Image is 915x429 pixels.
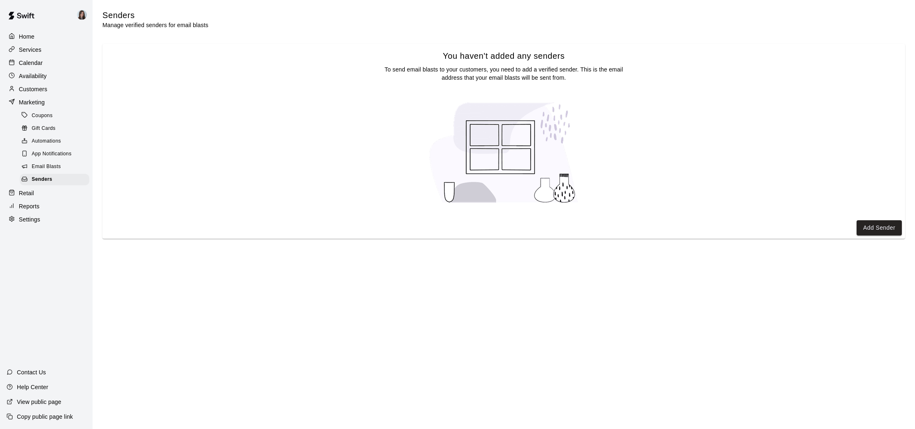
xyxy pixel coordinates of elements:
[19,189,34,197] p: Retail
[19,72,47,80] p: Availability
[32,125,56,133] span: Gift Cards
[20,173,93,186] a: Senders
[20,174,89,185] div: Senders
[20,161,89,173] div: Email Blasts
[32,163,61,171] span: Email Blasts
[17,368,46,376] p: Contact Us
[17,413,73,421] p: Copy public page link
[443,51,564,62] h5: You haven't added any senders
[19,32,35,41] p: Home
[19,215,40,224] p: Settings
[7,213,86,226] a: Settings
[7,200,86,212] a: Reports
[20,135,93,148] a: Automations
[7,57,86,69] a: Calendar
[17,398,61,406] p: View public page
[17,383,48,391] p: Help Center
[20,109,93,122] a: Coupons
[7,187,86,199] a: Retail
[7,30,86,43] a: Home
[20,123,89,134] div: Gift Cards
[20,161,93,173] a: Email Blasts
[32,175,52,184] span: Senders
[7,44,86,56] a: Services
[32,150,72,158] span: App Notifications
[7,83,86,95] a: Customers
[20,148,93,161] a: App Notifications
[422,95,586,210] img: Incorrect login for admin page
[77,10,87,20] img: Renee Ramos
[102,10,208,21] h5: Senders
[20,122,93,135] a: Gift Cards
[75,7,93,23] div: Renee Ramos
[857,220,902,235] button: Add Sender
[19,85,47,93] p: Customers
[20,148,89,160] div: App Notifications
[20,136,89,147] div: Automations
[19,202,39,210] p: Reports
[32,112,53,120] span: Coupons
[102,21,208,29] p: Manage verified senders for email blasts
[7,96,86,108] a: Marketing
[32,137,61,145] span: Automations
[19,46,42,54] p: Services
[381,65,627,82] p: To send email blasts to your customers, you need to add a verified sender. This is the email addr...
[19,98,45,106] p: Marketing
[19,59,43,67] p: Calendar
[20,110,89,122] div: Coupons
[7,70,86,82] a: Availability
